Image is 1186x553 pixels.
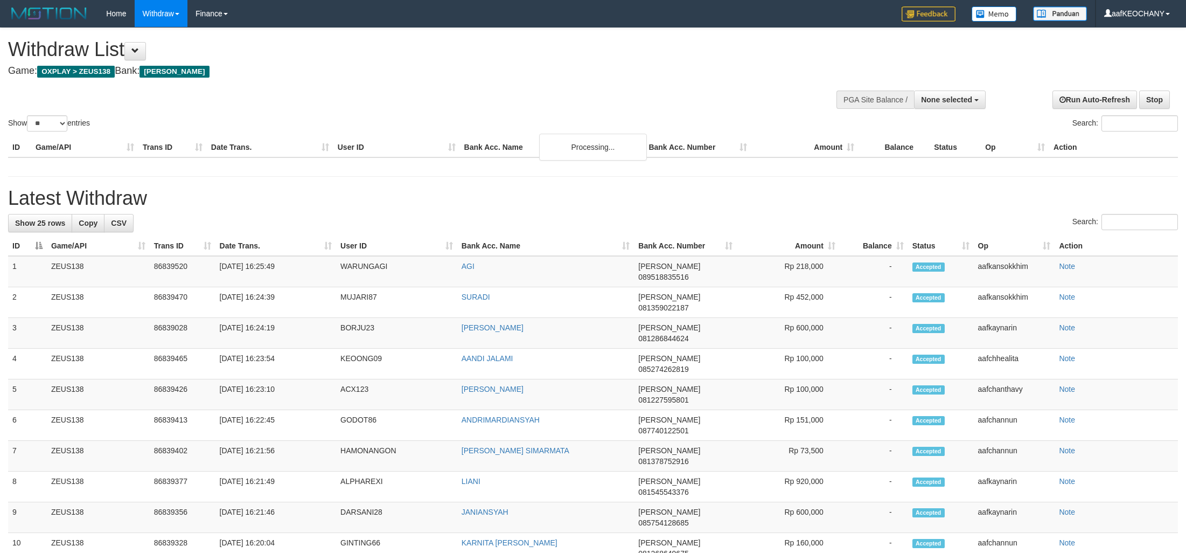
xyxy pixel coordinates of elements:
[737,379,840,410] td: Rp 100,000
[638,488,688,496] span: Copy 081545543376 to clipboard
[972,6,1017,22] img: Button%20Memo.svg
[1101,214,1178,230] input: Search:
[8,379,47,410] td: 5
[215,472,337,502] td: [DATE] 16:21:49
[462,293,490,301] a: SURADI
[1059,538,1075,547] a: Note
[638,396,688,404] span: Copy 081227595801 to clipboard
[912,293,945,302] span: Accepted
[47,472,150,502] td: ZEUS138
[974,256,1055,287] td: aafkansokkhim
[974,236,1055,256] th: Op: activate to sort column ascending
[104,214,134,232] a: CSV
[638,323,700,332] span: [PERSON_NAME]
[47,410,150,441] td: ZEUS138
[1052,91,1137,109] a: Run Auto-Refresh
[150,441,215,472] td: 86839402
[215,410,337,441] td: [DATE] 16:22:45
[902,6,955,22] img: Feedback.jpg
[638,293,700,301] span: [PERSON_NAME]
[336,441,457,472] td: HAMONANGON
[638,385,700,393] span: [PERSON_NAME]
[737,287,840,318] td: Rp 452,000
[215,349,337,379] td: [DATE] 16:23:54
[638,457,688,466] span: Copy 081378752916 to clipboard
[930,137,981,157] th: Status
[638,262,700,271] span: [PERSON_NAME]
[638,334,688,343] span: Copy 081286844624 to clipboard
[47,256,150,287] td: ZEUS138
[1059,508,1075,516] a: Note
[8,5,90,22] img: MOTION_logo.png
[150,318,215,349] td: 86839028
[462,385,524,393] a: [PERSON_NAME]
[751,137,859,157] th: Amount
[912,478,945,487] span: Accepted
[912,262,945,272] span: Accepted
[462,538,557,547] a: KARNITA [PERSON_NAME]
[111,219,127,227] span: CSV
[638,273,688,281] span: Copy 089518835516 to clipboard
[15,219,65,227] span: Show 25 rows
[1139,91,1170,109] a: Stop
[150,287,215,318] td: 86839470
[8,214,72,232] a: Show 25 rows
[47,236,150,256] th: Game/API: activate to sort column ascending
[457,236,634,256] th: Bank Acc. Name: activate to sort column ascending
[1033,6,1087,21] img: panduan.png
[974,472,1055,502] td: aafkaynarin
[1059,385,1075,393] a: Note
[737,502,840,533] td: Rp 600,000
[859,137,930,157] th: Balance
[8,236,47,256] th: ID: activate to sort column descending
[8,66,780,77] h4: Game: Bank:
[462,446,569,455] a: [PERSON_NAME] SIMARMATA
[840,318,908,349] td: -
[840,236,908,256] th: Balance: activate to sort column ascending
[912,385,945,395] span: Accepted
[215,379,337,410] td: [DATE] 16:23:10
[150,379,215,410] td: 86839426
[215,502,337,533] td: [DATE] 16:21:46
[336,349,457,379] td: KEOONG09
[336,318,457,349] td: BORJU23
[981,137,1049,157] th: Op
[336,472,457,502] td: ALPHAREXI
[914,91,986,109] button: None selected
[47,502,150,533] td: ZEUS138
[638,508,700,516] span: [PERSON_NAME]
[974,349,1055,379] td: aafchhealita
[37,66,115,78] span: OXPLAY > ZEUS138
[1072,214,1178,230] label: Search:
[1101,115,1178,132] input: Search:
[8,349,47,379] td: 4
[1072,115,1178,132] label: Search:
[921,95,972,104] span: None selected
[974,410,1055,441] td: aafchannun
[634,236,737,256] th: Bank Acc. Number: activate to sort column ascending
[47,349,150,379] td: ZEUS138
[737,472,840,502] td: Rp 920,000
[215,236,337,256] th: Date Trans.: activate to sort column ascending
[737,256,840,287] td: Rp 218,000
[840,441,908,472] td: -
[150,349,215,379] td: 86839465
[8,318,47,349] td: 3
[1059,416,1075,424] a: Note
[1055,236,1178,256] th: Action
[215,441,337,472] td: [DATE] 16:21:56
[840,410,908,441] td: -
[72,214,104,232] a: Copy
[8,115,90,132] label: Show entries
[336,502,457,533] td: DARSANI28
[150,236,215,256] th: Trans ID: activate to sort column ascending
[336,287,457,318] td: MUJARI87
[8,39,780,60] h1: Withdraw List
[737,236,840,256] th: Amount: activate to sort column ascending
[974,502,1055,533] td: aafkaynarin
[462,477,480,486] a: LIANI
[150,256,215,287] td: 86839520
[1059,323,1075,332] a: Note
[840,472,908,502] td: -
[139,66,209,78] span: [PERSON_NAME]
